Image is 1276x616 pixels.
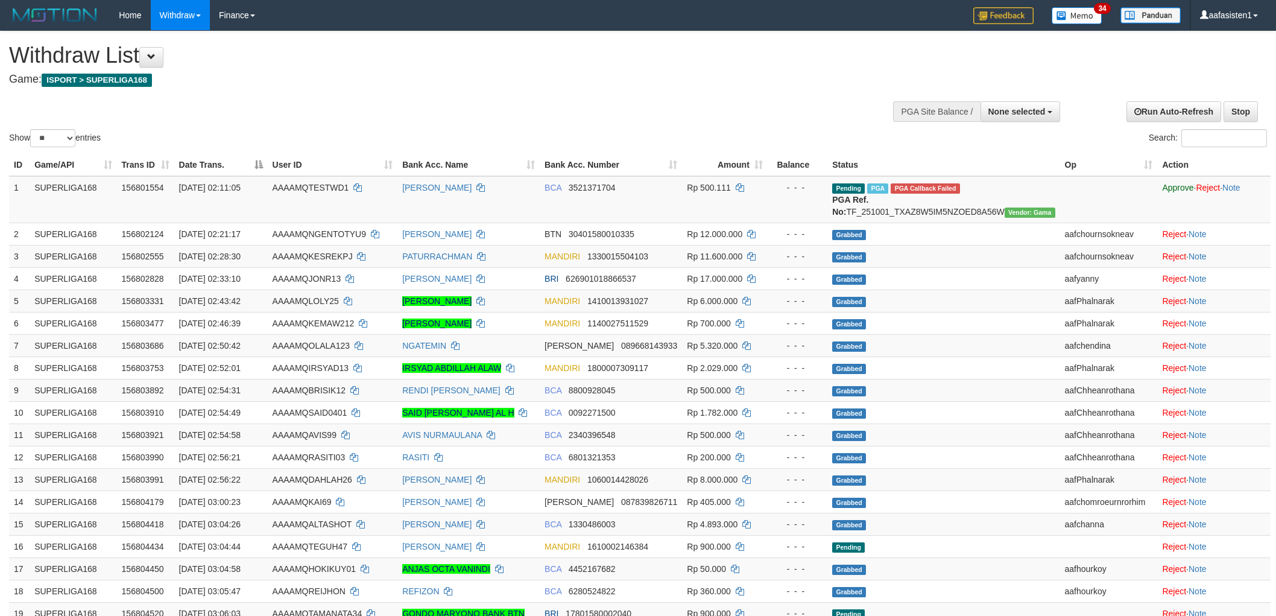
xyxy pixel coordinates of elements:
td: aafyanny [1060,267,1158,290]
span: BCA [545,519,561,529]
div: - - - [772,563,823,575]
span: Copy 1330015504103 to clipboard [587,252,648,261]
td: SUPERLIGA168 [30,379,116,401]
a: [PERSON_NAME] [402,497,472,507]
td: SUPERLIGA168 [30,267,116,290]
span: Copy 8800928045 to clipboard [569,386,616,395]
span: Rp 500.000 [687,430,730,440]
span: None selected [988,107,1046,116]
a: Reject [1162,274,1186,284]
span: AAAAMQJONR13 [273,274,341,284]
td: aafChheanrothana [1060,446,1158,468]
span: 156802828 [122,274,164,284]
a: Note [1189,564,1207,574]
a: Note [1189,408,1207,418]
span: [DATE] 02:33:10 [179,274,241,284]
div: - - - [772,362,823,374]
td: SUPERLIGA168 [30,468,116,491]
td: SUPERLIGA168 [30,223,116,245]
td: aafPhalnarak [1060,290,1158,312]
span: Copy 1330486003 to clipboard [569,519,616,529]
a: [PERSON_NAME] [402,296,472,306]
span: Vendor URL: https://trx31.1velocity.biz [1005,208,1055,218]
span: Pending [832,542,865,553]
th: Balance [768,154,827,176]
td: · [1157,491,1271,513]
h1: Withdraw List [9,43,839,68]
span: Copy 2340396548 to clipboard [569,430,616,440]
div: PGA Site Balance / [893,101,980,122]
span: Rp 500.000 [687,386,730,395]
td: 10 [9,401,30,424]
td: · [1157,557,1271,580]
button: None selected [981,101,1061,122]
span: [DATE] 02:54:49 [179,408,241,418]
a: Reject [1162,586,1186,596]
span: [DATE] 02:52:01 [179,363,241,373]
span: Copy 0092271500 to clipboard [569,408,616,418]
td: 2 [9,223,30,245]
span: MANDIRI [545,319,580,328]
span: Grabbed [832,252,866,262]
span: AAAAMQRASITI03 [273,452,346,462]
span: Grabbed [832,431,866,441]
a: Note [1189,519,1207,529]
td: · [1157,535,1271,557]
a: [PERSON_NAME] [402,475,472,484]
span: Rp 8.000.000 [687,475,737,484]
span: Rp 405.000 [687,497,730,507]
td: aafChheanrothana [1060,401,1158,424]
span: 156801554 [122,183,164,192]
img: MOTION_logo.png [9,6,101,24]
div: - - - [772,429,823,441]
a: Reject [1162,229,1186,239]
a: Note [1189,452,1207,462]
td: aafhourkoy [1060,557,1158,580]
th: Bank Acc. Name: activate to sort column ascending [397,154,540,176]
a: SAID [PERSON_NAME] AL H [402,408,514,418]
a: Run Auto-Refresh [1126,101,1221,122]
div: - - - [772,474,823,486]
a: Note [1189,341,1207,351]
td: · [1157,401,1271,424]
h4: Game: [9,74,839,86]
a: Reject [1162,341,1186,351]
th: Trans ID: activate to sort column ascending [117,154,174,176]
td: · [1157,379,1271,401]
a: [PERSON_NAME] [402,319,472,328]
a: Reject [1162,497,1186,507]
span: AAAAMQIRSYAD13 [273,363,349,373]
span: Copy 1800007309117 to clipboard [587,363,648,373]
div: - - - [772,407,823,419]
th: Action [1157,154,1271,176]
label: Show entries [9,129,101,147]
span: Copy 30401580010335 to clipboard [569,229,634,239]
span: [DATE] 03:04:26 [179,519,241,529]
span: Grabbed [832,297,866,307]
span: Copy 1140027511529 to clipboard [587,319,648,328]
a: Note [1189,229,1207,239]
td: SUPERLIGA168 [30,290,116,312]
td: SUPERLIGA168 [30,535,116,557]
div: - - - [772,317,823,329]
span: Copy 626901018866537 to clipboard [566,274,636,284]
td: 13 [9,468,30,491]
a: Note [1189,274,1207,284]
span: Rp 500.111 [687,183,730,192]
div: - - - [772,541,823,553]
span: Copy 1410013931027 to clipboard [587,296,648,306]
a: Reject [1162,475,1186,484]
td: 6 [9,312,30,334]
td: aafPhalnarak [1060,357,1158,379]
td: · [1157,245,1271,267]
span: AAAAMQNGENTOTYU9 [273,229,366,239]
td: SUPERLIGA168 [30,357,116,379]
select: Showentries [30,129,75,147]
td: SUPERLIGA168 [30,491,116,513]
td: SUPERLIGA168 [30,446,116,468]
th: Game/API: activate to sort column ascending [30,154,116,176]
td: SUPERLIGA168 [30,513,116,535]
span: Rp 50.000 [687,564,726,574]
div: - - - [772,518,823,530]
td: · [1157,267,1271,290]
